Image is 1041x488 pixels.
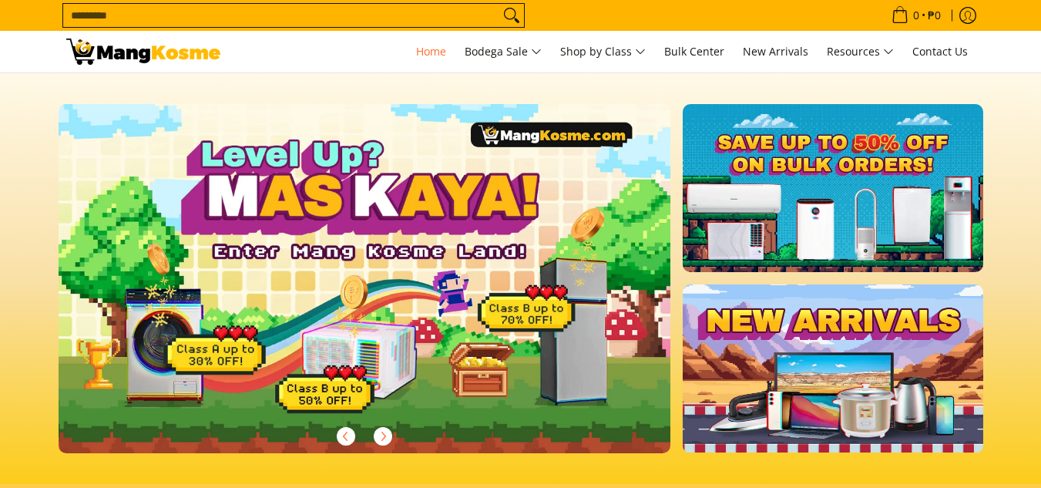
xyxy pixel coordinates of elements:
span: Contact Us [912,44,968,59]
img: Mang Kosme: Your Home Appliances Warehouse Sale Partner! [66,39,220,65]
nav: Main Menu [236,31,976,72]
span: ₱0 [925,10,943,21]
span: Home [416,44,446,59]
span: • [887,7,945,24]
span: 0 [911,10,922,21]
a: Bulk Center [657,31,732,72]
span: New Arrivals [743,44,808,59]
button: Search [499,4,524,27]
span: Bodega Sale [465,42,542,62]
a: Home [408,31,454,72]
a: New Arrivals [735,31,816,72]
a: Resources [819,31,902,72]
a: Contact Us [905,31,976,72]
button: Next [366,419,400,453]
span: Bulk Center [664,44,724,59]
span: Resources [827,42,894,62]
a: Shop by Class [552,31,653,72]
a: Bodega Sale [457,31,549,72]
span: Shop by Class [560,42,646,62]
a: More [59,104,720,478]
button: Previous [329,419,363,453]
